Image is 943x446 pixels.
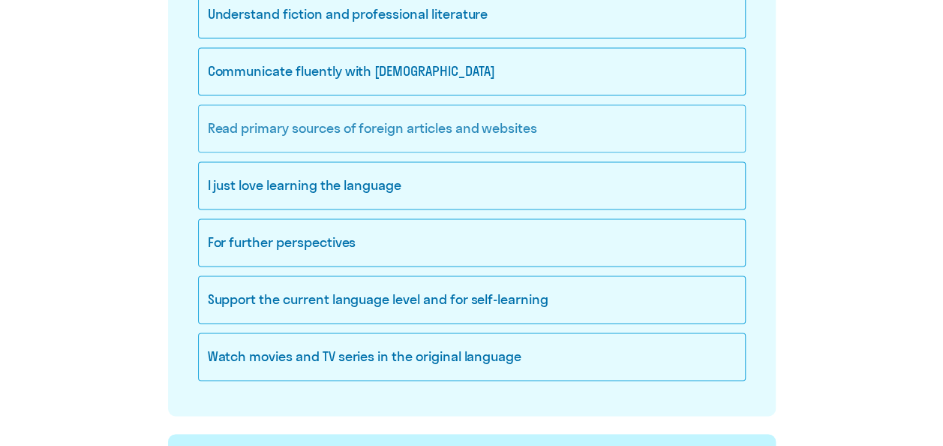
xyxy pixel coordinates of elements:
div: Support the current language level and for self-learning [198,276,746,324]
div: Read primary sources of foreign articles and websites [198,104,746,152]
div: For further perspectives [198,218,746,267]
div: Communicate fluently with [DEMOGRAPHIC_DATA] [198,47,746,95]
div: I just love learning the language [198,161,746,209]
div: Watch movies and TV series in the original language [198,333,746,381]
